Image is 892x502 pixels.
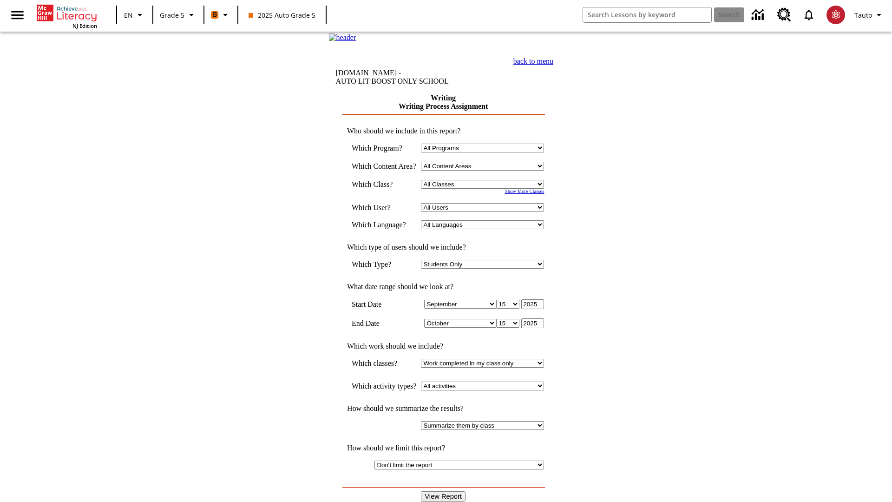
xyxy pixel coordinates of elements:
td: Which work should we include? [342,342,544,350]
a: Notifications [797,3,821,27]
span: Tauto [854,10,872,20]
button: Open side menu [4,1,31,29]
input: View Report [421,491,466,502]
button: Grade: Grade 5, Select a grade [156,7,201,23]
td: [DOMAIN_NAME] - [336,69,471,86]
td: Who should we include in this report? [342,127,544,135]
td: Which User? [352,203,417,212]
td: Which type of users should we include? [342,243,544,251]
span: 2025 Auto Grade 5 [249,10,315,20]
td: How should we summarize the results? [342,404,544,413]
a: Data Center [746,2,772,28]
button: Language: EN, Select a language [120,7,150,23]
img: avatar image [826,6,845,24]
a: back to menu [513,57,553,65]
span: NJ Edition [72,22,97,29]
td: How should we limit this report? [342,444,544,452]
nobr: Which Content Area? [352,162,416,170]
td: Which Class? [352,180,417,189]
a: Resource Center, Will open in new tab [772,2,797,27]
td: Which Program? [352,144,417,152]
input: search field [583,7,711,22]
div: Home [37,3,97,29]
button: Profile/Settings [851,7,888,23]
td: Which Type? [352,260,417,269]
button: Select a new avatar [821,3,851,27]
td: Start Date [352,299,417,309]
a: Writing Writing Process Assignment [399,94,488,110]
td: Which Language? [352,220,417,229]
button: Boost Class color is orange. Change class color [207,7,235,23]
span: EN [124,10,133,20]
nobr: AUTO LIT BOOST ONLY SCHOOL [336,77,449,85]
td: Which activity types? [352,382,417,390]
img: header [329,33,356,42]
span: B [213,9,217,20]
td: What date range should we look at? [342,283,544,291]
td: Which classes? [352,359,417,368]
a: Show More Classes [505,189,544,194]
td: End Date [352,318,417,328]
span: Grade 5 [160,10,184,20]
